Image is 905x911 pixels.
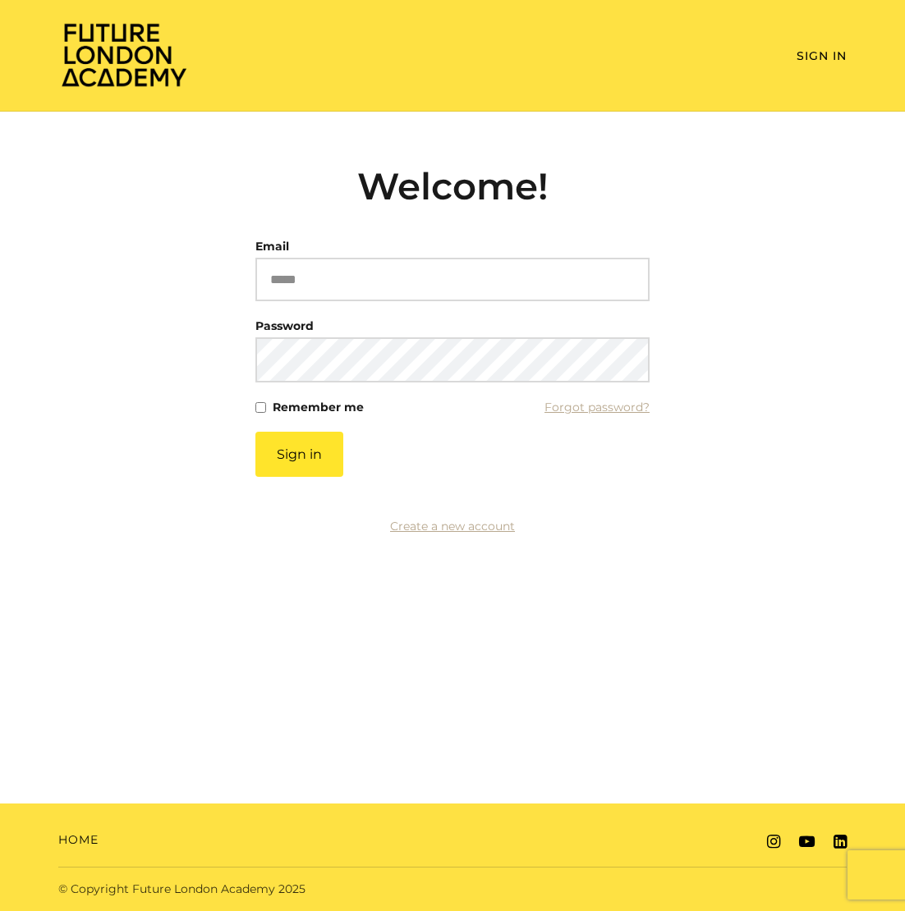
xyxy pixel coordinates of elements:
a: Forgot password? [544,396,650,419]
a: Sign In [797,48,847,63]
div: © Copyright Future London Academy 2025 [45,881,452,898]
a: Create a new account [390,519,515,533]
a: Home [58,831,99,849]
label: Email [255,235,289,258]
h2: Welcome! [255,164,650,208]
label: Password [255,314,314,337]
button: Sign in [255,432,343,477]
img: Home Page [58,21,190,88]
label: Remember me [273,396,364,419]
label: If you are a human, ignore this field [255,432,269,865]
